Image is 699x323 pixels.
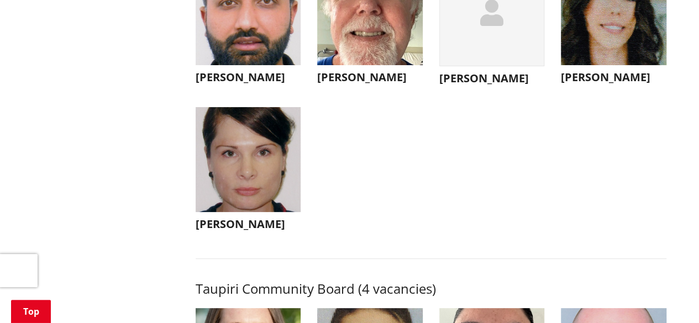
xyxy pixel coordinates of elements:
a: Top [11,300,51,323]
button: [PERSON_NAME] [196,107,301,237]
img: WO-B-RG__HUNTER_J__2Abig [196,107,301,213]
h3: [PERSON_NAME] [561,71,666,84]
h3: [PERSON_NAME] [317,71,423,84]
h3: [PERSON_NAME] [439,72,545,85]
h3: [PERSON_NAME] [196,71,301,84]
iframe: Messenger Launcher [648,277,688,316]
h3: [PERSON_NAME] [196,218,301,231]
h3: Taupiri Community Board (4 vacancies) [196,281,666,297]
